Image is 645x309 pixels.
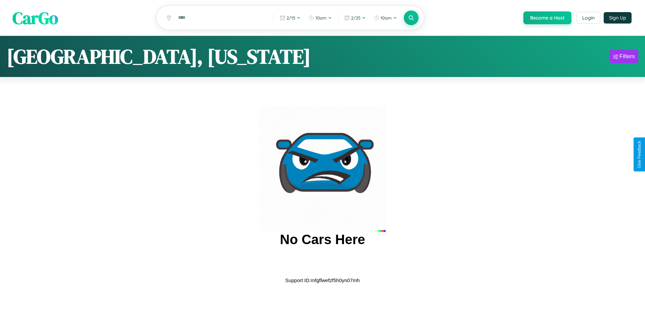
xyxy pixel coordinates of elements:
span: 2 / 15 [287,15,295,21]
h1: [GEOGRAPHIC_DATA], [US_STATE] [7,43,311,70]
button: 2/25 [341,12,369,23]
button: Filters [610,50,638,63]
button: Become a Host [523,11,571,24]
button: 2/15 [276,12,304,23]
h2: No Cars Here [280,232,365,247]
div: Filters [619,53,635,60]
button: 10am [371,12,400,23]
button: Sign Up [604,12,632,24]
button: 10am [305,12,335,23]
img: car [259,106,386,232]
span: 10am [381,15,392,21]
p: Support ID: mfgflwefzf5h0yn07mh [285,276,360,285]
div: Give Feedback [637,141,642,168]
span: CarGo [12,6,58,29]
span: 2 / 25 [351,15,360,21]
button: Login [576,12,600,24]
span: 10am [315,15,327,21]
